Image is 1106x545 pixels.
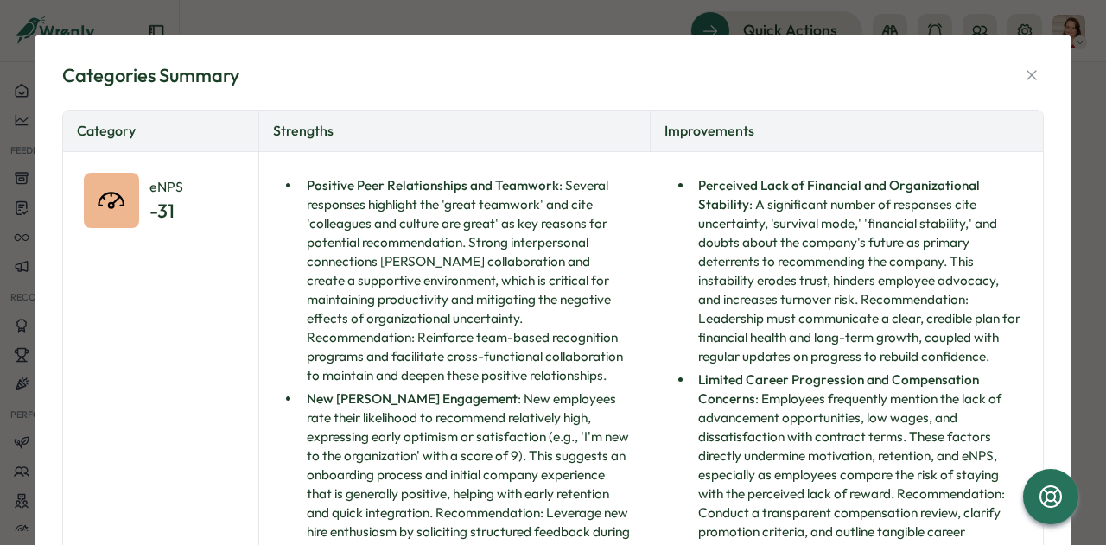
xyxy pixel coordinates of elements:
[259,111,652,151] p: Strengths
[693,176,1022,366] li: : A significant number of responses cite uncertainty, 'survival mode,' 'financial stability,' and...
[307,390,518,407] strong: New [PERSON_NAME] Engagement
[149,176,183,198] p: eNPS
[698,371,979,407] strong: Limited Career Progression and Compensation Concerns
[698,177,980,212] strong: Perceived Lack of Financial and Organizational Stability
[307,177,559,193] strong: Positive Peer Relationships and Teamwork
[301,176,630,385] li: : Several responses highlight the 'great teamwork' and cite 'colleagues and culture are great' as...
[149,198,183,225] p: -31
[651,111,1043,151] p: Improvements
[63,111,259,151] p: Category
[62,62,239,89] div: Categories Summary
